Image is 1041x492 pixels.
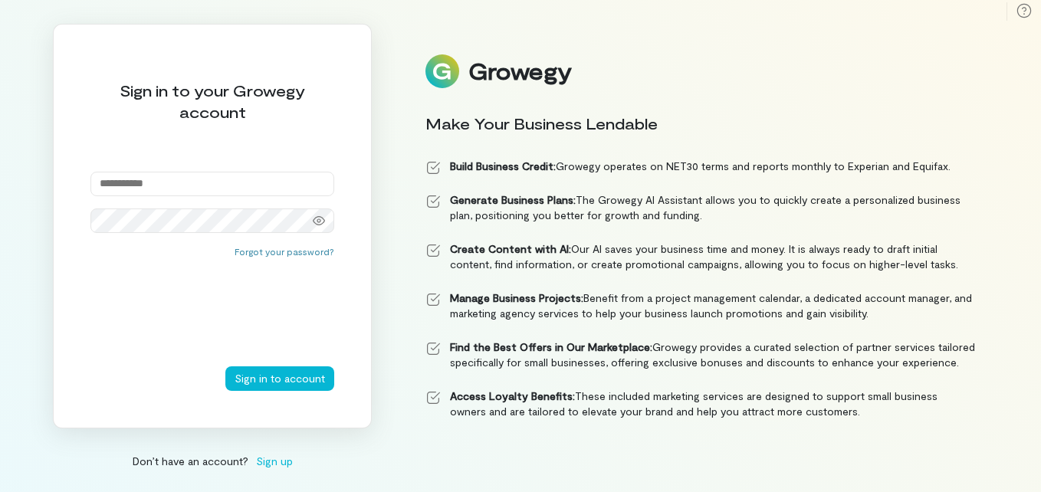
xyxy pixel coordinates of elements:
li: Growegy provides a curated selection of partner services tailored specifically for small business... [425,339,976,370]
strong: Generate Business Plans: [450,193,576,206]
span: Sign up [256,453,293,469]
li: Our AI saves your business time and money. It is always ready to draft initial content, find info... [425,241,976,272]
div: Don’t have an account? [53,453,372,469]
strong: Build Business Credit: [450,159,556,172]
li: Benefit from a project management calendar, a dedicated account manager, and marketing agency ser... [425,290,976,321]
li: The Growegy AI Assistant allows you to quickly create a personalized business plan, positioning y... [425,192,976,223]
button: Forgot your password? [235,245,334,257]
div: Sign in to your Growegy account [90,80,334,123]
li: Growegy operates on NET30 terms and reports monthly to Experian and Equifax. [425,159,976,174]
strong: Manage Business Projects: [450,291,583,304]
strong: Access Loyalty Benefits: [450,389,575,402]
strong: Create Content with AI: [450,242,571,255]
div: Make Your Business Lendable [425,113,976,134]
button: Sign in to account [225,366,334,391]
strong: Find the Best Offers in Our Marketplace: [450,340,652,353]
div: Growegy [468,58,571,84]
img: Logo [425,54,459,88]
li: These included marketing services are designed to support small business owners and are tailored ... [425,389,976,419]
